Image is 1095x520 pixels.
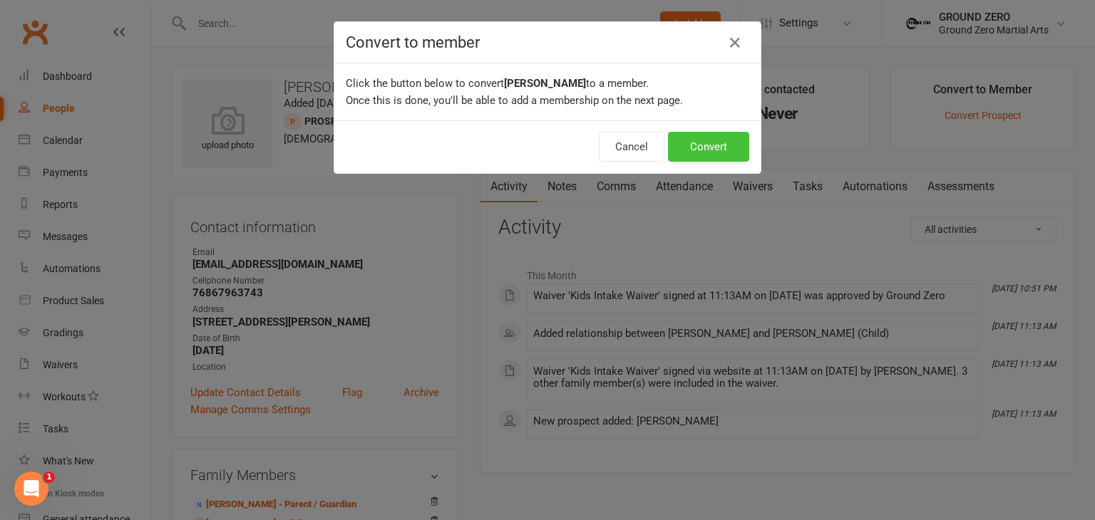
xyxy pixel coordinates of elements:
[504,77,586,90] b: [PERSON_NAME]
[346,33,749,51] h4: Convert to member
[668,132,749,162] button: Convert
[334,63,761,120] div: Click the button below to convert to a member. Once this is done, you'll be able to add a members...
[724,31,746,54] button: Close
[43,472,55,483] span: 1
[599,132,664,162] button: Cancel
[14,472,48,506] iframe: Intercom live chat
